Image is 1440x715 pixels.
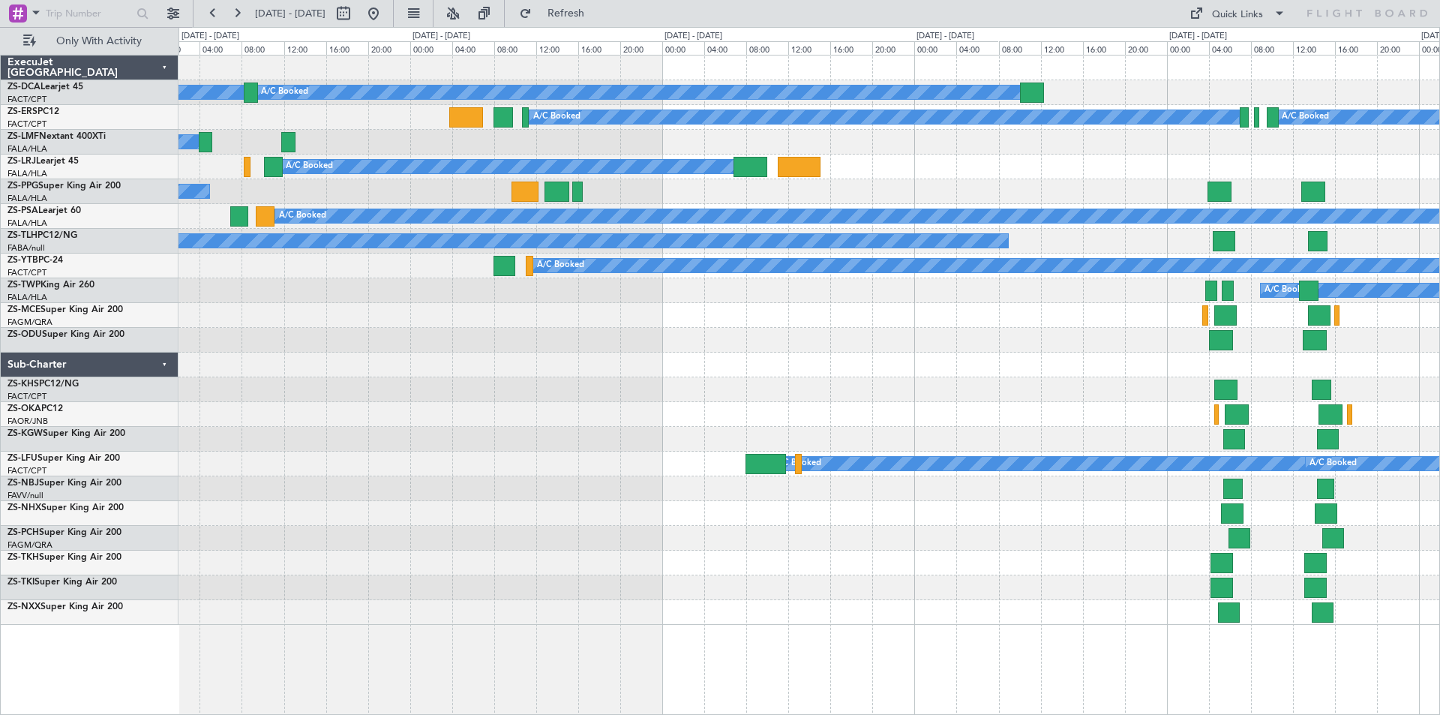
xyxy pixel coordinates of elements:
[7,107,37,116] span: ZS-ERS
[512,2,602,26] button: Refresh
[157,41,199,55] div: 00:00
[7,479,39,488] span: ZS-NBJ
[7,404,41,413] span: ZS-OKA
[746,41,788,55] div: 08:00
[412,30,470,43] div: [DATE] - [DATE]
[7,83,83,92] a: ZS-DCALearjet 45
[7,281,94,290] a: ZS-TWPKing Air 260
[7,107,59,116] a: ZS-ERSPC12
[7,317,52,328] a: FAGM/QRA
[620,41,662,55] div: 20:00
[1209,41,1251,55] div: 04:00
[830,41,872,55] div: 16:00
[956,41,998,55] div: 04:00
[535,8,598,19] span: Refresh
[578,41,620,55] div: 16:00
[7,330,42,339] span: ZS-ODU
[7,391,46,402] a: FACT/CPT
[533,106,580,128] div: A/C Booked
[7,602,40,611] span: ZS-NXX
[914,41,956,55] div: 00:00
[7,429,125,438] a: ZS-KGWSuper King Air 200
[7,553,121,562] a: ZS-TKHSuper King Air 200
[326,41,368,55] div: 16:00
[1169,30,1227,43] div: [DATE] - [DATE]
[286,155,333,178] div: A/C Booked
[261,81,308,104] div: A/C Booked
[1083,41,1125,55] div: 16:00
[662,41,704,55] div: 00:00
[7,380,79,389] a: ZS-KHSPC12/NG
[7,206,38,215] span: ZS-PSA
[7,83,40,92] span: ZS-DCA
[7,380,39,389] span: ZS-KHS
[241,41,283,55] div: 08:00
[7,429,43,438] span: ZS-KGW
[7,578,34,587] span: ZS-TKI
[46,2,132,25] input: Trip Number
[7,157,79,166] a: ZS-LRJLearjet 45
[452,41,494,55] div: 04:00
[7,182,38,191] span: ZS-PPG
[7,193,47,204] a: FALA/HLA
[7,182,121,191] a: ZS-PPGSuper King Air 200
[7,119,46,130] a: FACT/CPT
[7,305,123,314] a: ZS-MCESuper King Air 200
[279,205,326,227] div: A/C Booked
[7,490,43,501] a: FAVV/null
[7,602,123,611] a: ZS-NXXSuper King Air 200
[16,29,163,53] button: Only With Activity
[255,7,325,20] span: [DATE] - [DATE]
[284,41,326,55] div: 12:00
[1041,41,1083,55] div: 12:00
[7,143,47,155] a: FALA/HLA
[7,231,77,240] a: ZS-TLHPC12/NG
[916,30,974,43] div: [DATE] - [DATE]
[7,256,38,265] span: ZS-YTB
[7,528,39,537] span: ZS-PCH
[704,41,746,55] div: 04:00
[7,281,40,290] span: ZS-TWP
[7,231,37,240] span: ZS-TLH
[7,168,47,179] a: FALA/HLA
[7,292,47,303] a: FALA/HLA
[536,41,578,55] div: 12:00
[7,305,40,314] span: ZS-MCE
[1251,41,1293,55] div: 08:00
[7,157,36,166] span: ZS-LRJ
[7,454,120,463] a: ZS-LFUSuper King Air 200
[368,41,410,55] div: 20:00
[664,30,722,43] div: [DATE] - [DATE]
[7,416,48,427] a: FAOR/JNB
[788,41,830,55] div: 12:00
[7,94,46,105] a: FACT/CPT
[7,553,39,562] span: ZS-TKH
[7,465,46,476] a: FACT/CPT
[1167,41,1209,55] div: 00:00
[7,267,46,278] a: FACT/CPT
[7,578,117,587] a: ZS-TKISuper King Air 200
[7,404,63,413] a: ZS-OKAPC12
[1293,41,1335,55] div: 12:00
[7,539,52,551] a: FAGM/QRA
[7,503,41,512] span: ZS-NHX
[7,528,121,537] a: ZS-PCHSuper King Air 200
[410,41,452,55] div: 00:00
[7,454,37,463] span: ZS-LFU
[999,41,1041,55] div: 08:00
[7,242,45,254] a: FABA/null
[494,41,536,55] div: 08:00
[7,132,39,141] span: ZS-LMF
[1125,41,1167,55] div: 20:00
[7,218,47,229] a: FALA/HLA
[7,256,63,265] a: ZS-YTBPC-24
[199,41,241,55] div: 04:00
[7,330,124,339] a: ZS-ODUSuper King Air 200
[7,479,121,488] a: ZS-NBJSuper King Air 200
[7,503,124,512] a: ZS-NHXSuper King Air 200
[39,36,158,47] span: Only With Activity
[7,206,81,215] a: ZS-PSALearjet 60
[872,41,914,55] div: 20:00
[1377,41,1419,55] div: 20:00
[181,30,239,43] div: [DATE] - [DATE]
